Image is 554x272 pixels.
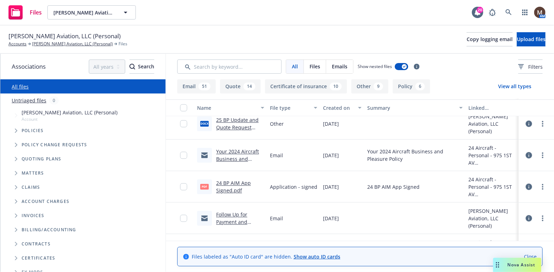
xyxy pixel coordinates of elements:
div: Drag to move [493,258,502,272]
span: Billing/Accounting [22,228,76,232]
a: more [538,119,547,128]
span: Filters [518,63,543,70]
a: Untriaged files [12,97,46,104]
span: Quoting plans [22,157,62,161]
div: 9 [374,83,383,90]
a: Follow Up for Payment and Signed Application for Your 2024 Aircraft Business and Pleasure Policy [216,211,262,255]
button: Certificate of insurance [265,79,347,93]
span: Contracts [22,242,51,246]
input: Search by keyword... [177,59,282,74]
a: more [538,182,547,191]
div: 51 [198,83,210,90]
span: Other [270,120,284,127]
a: Files [6,2,45,22]
a: 25 BP Update and Quote Request (N273CC).docx [216,117,259,138]
span: Copy logging email [467,36,513,42]
button: Nova Assist [493,258,541,272]
div: 24 Aircraft - Personal - 975 1ST AV [468,239,516,261]
div: 10 [330,83,342,90]
div: Created on [323,104,354,112]
span: All [292,63,298,70]
div: 0 [49,96,59,104]
span: Policy change requests [22,143,87,147]
span: Upload files [517,36,546,42]
button: Upload files [517,32,546,46]
a: All files [12,83,29,90]
a: more [538,214,547,222]
a: Show auto ID cards [294,253,340,260]
span: Claims [22,185,40,189]
span: Invoices [22,214,45,218]
button: SearchSearch [129,59,154,74]
span: Certificates [22,256,55,260]
div: Summary [367,104,455,112]
button: Summary [364,99,466,116]
svg: Search [129,64,135,69]
input: Select all [180,104,187,111]
span: [DATE] [323,215,339,222]
span: Policies [22,129,44,133]
span: Your 2024 Aircraft Business and Pleasure Policy [367,148,463,163]
input: Toggle Row Selected [180,120,187,127]
span: Filters [528,63,543,70]
div: [PERSON_NAME] Aviation, LLC (Personal) [468,113,516,135]
span: [DATE] [323,152,339,159]
div: 24 Aircraft - Personal - 975 1ST AV [468,176,516,198]
span: [DATE] [323,120,339,127]
button: Filters [518,59,543,74]
div: 14 [243,83,255,90]
span: Email [270,215,283,222]
span: Files [30,10,42,15]
span: 24 BP AIM App Signed [367,183,420,191]
button: Policy [393,79,430,93]
span: [PERSON_NAME] Aviation, LLC (Personal) [53,9,115,16]
span: [PERSON_NAME] Aviation, LLC (Personal) [22,109,117,116]
span: pdf [200,184,209,189]
span: Show nested files [358,63,392,69]
span: Application - signed [270,183,317,191]
button: [PERSON_NAME] Aviation, LLC (Personal) [47,5,136,19]
div: Linked associations [468,104,516,112]
a: [PERSON_NAME] Aviation, LLC (Personal) [32,41,113,47]
span: Files labeled as "Auto ID card" are hidden. [192,253,340,260]
button: Quote [220,79,261,93]
button: Email [177,79,216,93]
span: Nova Assist [508,262,536,268]
span: Files [310,63,320,70]
a: Your 2024 Aircraft Business and Pleasure Policy [216,148,259,170]
a: 24 BP AIM App Signed.pdf [216,180,251,194]
div: 6 [415,83,425,90]
div: Search [129,60,154,73]
a: Accounts [8,41,27,47]
input: Toggle Row Selected [180,215,187,222]
span: Matters [22,171,44,175]
img: photo [534,7,546,18]
a: more [538,151,547,159]
input: Toggle Row Selected [180,152,187,159]
div: 24 Aircraft - Personal - 975 1ST AV [468,144,516,166]
span: Files [119,41,127,47]
button: Other [351,79,388,93]
div: File type [270,104,310,112]
button: Created on [320,99,364,116]
a: Report a Bug [485,5,500,19]
input: Toggle Row Selected [180,183,187,190]
a: Switch app [518,5,532,19]
button: View all types [487,79,543,93]
span: Account [22,116,117,122]
button: Name [194,99,267,116]
button: Linked associations [466,99,519,116]
span: Account charges [22,199,69,204]
span: [PERSON_NAME] Aviation, LLC (Personal) [8,32,121,41]
span: Emails [332,63,347,70]
div: Name [197,104,256,112]
span: Email [270,152,283,159]
span: docx [200,121,209,126]
button: File type [267,99,320,116]
a: Search [502,5,516,19]
div: Tree Example [0,107,166,223]
a: Close [524,253,537,260]
div: 20 [477,7,483,13]
div: [PERSON_NAME] Aviation, LLC (Personal) [468,207,516,229]
span: Associations [12,62,46,71]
